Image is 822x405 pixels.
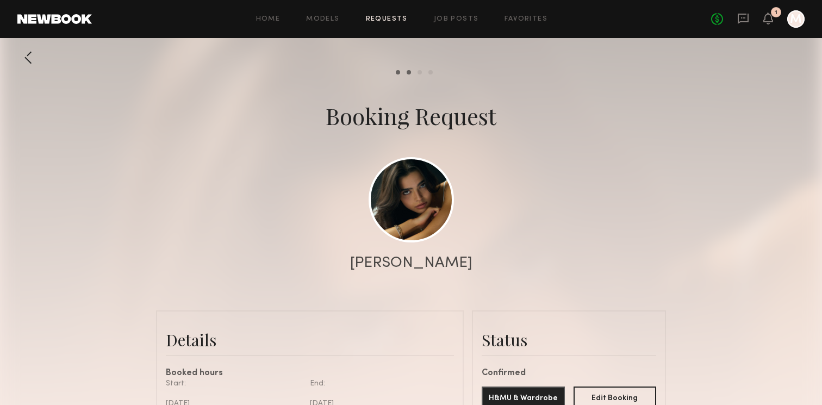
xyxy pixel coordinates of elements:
a: Home [256,16,281,23]
div: Booking Request [326,101,496,131]
div: 1 [775,10,777,16]
div: [PERSON_NAME] [350,256,472,271]
div: Status [482,329,656,351]
a: M [787,10,805,28]
div: Booked hours [166,369,454,378]
a: Requests [366,16,408,23]
a: Models [306,16,339,23]
a: Job Posts [434,16,479,23]
div: End: [310,378,446,389]
div: Start: [166,378,302,389]
div: Confirmed [482,369,656,378]
div: Details [166,329,454,351]
a: Favorites [505,16,547,23]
